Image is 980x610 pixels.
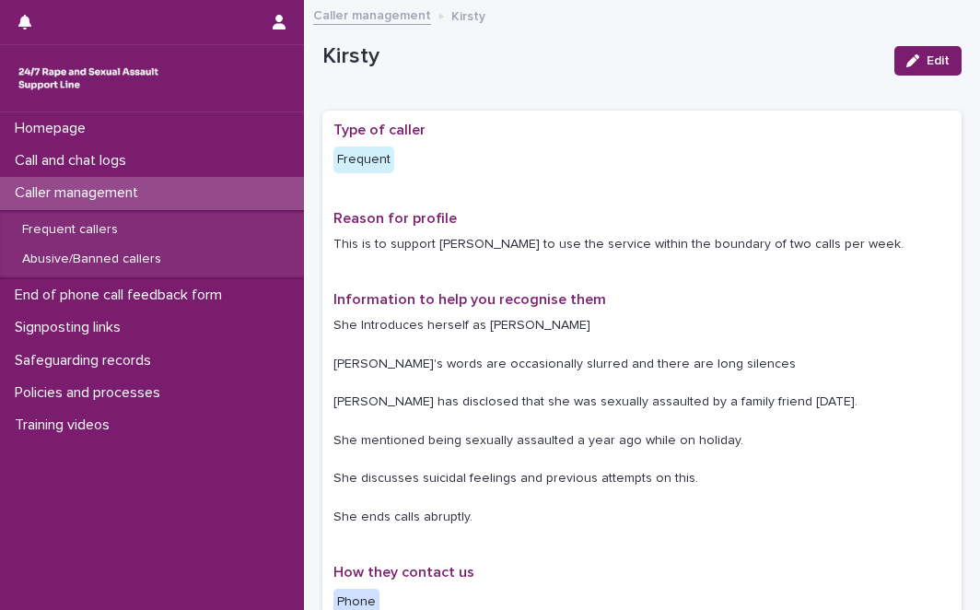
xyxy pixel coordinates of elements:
p: Caller management [7,184,153,202]
img: rhQMoQhaT3yELyF149Cw [15,60,162,97]
p: Safeguarding records [7,352,166,370]
span: Edit [927,54,950,67]
p: Call and chat logs [7,152,141,170]
p: Signposting links [7,319,135,336]
span: Reason for profile [333,211,457,226]
div: Frequent [333,147,394,173]
p: Homepage [7,120,100,137]
p: Training videos [7,416,124,434]
span: How they contact us [333,565,474,580]
p: Policies and processes [7,384,175,402]
p: Frequent callers [7,222,133,238]
p: Abusive/Banned callers [7,252,176,267]
a: Caller management [313,4,431,25]
span: Information to help you recognise them [333,292,606,307]
p: Kirsty [451,5,485,25]
p: This is to support [PERSON_NAME] to use the service within the boundary of two calls per week. [333,235,951,254]
button: Edit [894,46,962,76]
span: Type of caller [333,123,426,137]
p: Kirsty [322,43,880,70]
p: She Introduces herself as [PERSON_NAME] [PERSON_NAME]'s words are occasionally slurred and there ... [333,316,951,527]
p: End of phone call feedback form [7,287,237,304]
